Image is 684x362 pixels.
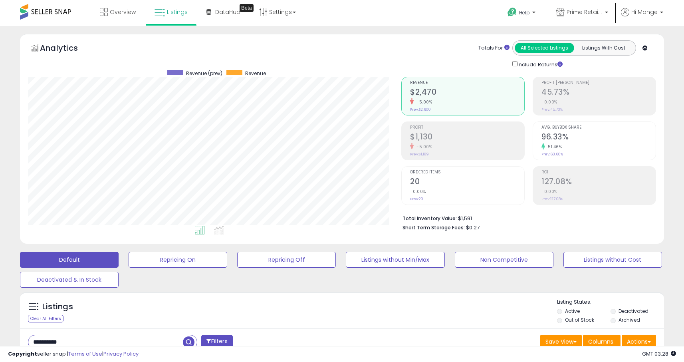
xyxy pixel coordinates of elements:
small: 0.00% [541,99,557,105]
div: Clear All Filters [28,315,63,322]
small: Prev: $1,189 [410,152,429,157]
span: $0.27 [466,224,480,231]
label: Active [565,308,580,314]
span: ROI [541,170,656,175]
h2: 20 [410,177,524,188]
label: Deactivated [619,308,648,314]
p: Listing States: [557,298,664,306]
a: Terms of Use [68,350,102,358]
small: 0.00% [410,189,426,195]
button: Listings without Min/Max [346,252,444,268]
button: Repricing On [129,252,227,268]
b: Total Inventory Value: [402,215,457,222]
button: Filters [201,335,232,349]
small: 0.00% [541,189,557,195]
small: 51.46% [545,144,562,150]
h2: $2,470 [410,88,524,98]
small: Prev: 127.08% [541,197,563,201]
button: Default [20,252,119,268]
h2: 45.73% [541,88,656,98]
div: Include Returns [506,60,572,69]
span: Profit [410,125,524,130]
button: Actions [622,335,656,348]
i: Get Help [507,7,517,17]
div: seller snap | | [8,350,139,358]
span: Ordered Items [410,170,524,175]
li: $1,591 [402,213,650,223]
span: Help [519,9,530,16]
span: 2025-08-14 03:28 GMT [642,350,676,358]
span: Revenue [245,70,266,77]
small: -5.00% [414,144,432,150]
span: Columns [588,338,613,346]
small: Prev: 63.60% [541,152,563,157]
span: Hi Mange [631,8,658,16]
h2: $1,130 [410,132,524,143]
button: Listings With Cost [574,43,633,53]
h5: Listings [42,301,73,312]
h5: Analytics [40,42,93,56]
span: Prime Retail Solution [567,8,603,16]
span: Avg. Buybox Share [541,125,656,130]
button: All Selected Listings [515,43,574,53]
div: Tooltip anchor [240,4,254,12]
small: -5.00% [414,99,432,105]
span: Overview [110,8,136,16]
button: Deactivated & In Stock [20,272,119,288]
a: Hi Mange [621,8,663,26]
button: Listings without Cost [563,252,662,268]
strong: Copyright [8,350,37,358]
small: Prev: 45.73% [541,107,563,112]
a: Privacy Policy [103,350,139,358]
small: Prev: 20 [410,197,423,201]
h2: 96.33% [541,132,656,143]
b: Short Term Storage Fees: [402,224,465,231]
label: Archived [619,316,640,323]
small: Prev: $2,600 [410,107,431,112]
span: DataHub [215,8,240,16]
button: Non Competitive [455,252,553,268]
label: Out of Stock [565,316,594,323]
span: Listings [167,8,188,16]
span: Profit [PERSON_NAME] [541,81,656,85]
a: Help [501,1,543,26]
span: Revenue [410,81,524,85]
button: Repricing Off [237,252,336,268]
button: Save View [540,335,582,348]
button: Columns [583,335,621,348]
div: Totals For [478,44,510,52]
h2: 127.08% [541,177,656,188]
span: Revenue (prev) [186,70,222,77]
